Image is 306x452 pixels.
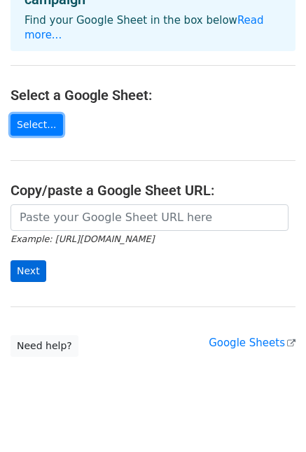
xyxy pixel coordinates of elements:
[11,114,63,136] a: Select...
[25,14,264,41] a: Read more...
[11,87,295,104] h4: Select a Google Sheet:
[11,335,78,357] a: Need help?
[11,260,46,282] input: Next
[11,182,295,199] h4: Copy/paste a Google Sheet URL:
[25,13,281,43] p: Find your Google Sheet in the box below
[11,204,288,231] input: Paste your Google Sheet URL here
[209,337,295,349] a: Google Sheets
[236,385,306,452] iframe: Chat Widget
[11,234,154,244] small: Example: [URL][DOMAIN_NAME]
